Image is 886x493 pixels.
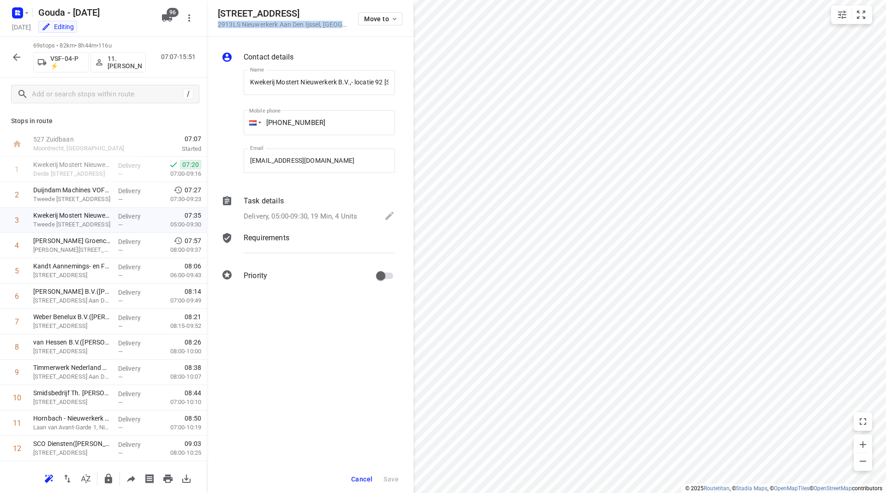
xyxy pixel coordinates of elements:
p: Derde Tochtweg 11, Nieuwerkerk Aan Den Ijssel [33,169,111,178]
span: Print route [159,474,177,482]
span: — [118,348,123,355]
p: Duijndam Machines VOF(Robbert Duijndam) [33,185,111,195]
p: Delivery [118,364,152,373]
p: Started [140,144,201,154]
p: 08:15-09:52 [156,321,201,331]
p: 07:00-09:16 [156,169,201,178]
p: Moordrecht, [GEOGRAPHIC_DATA] [33,144,129,153]
p: Hoogeveenenweg 115, Nieuwerkerk Aan Den Ijssel [33,347,111,356]
span: Print shipping labels [140,474,159,482]
p: 06:00-09:43 [156,271,201,280]
p: van Hessen B.V.(Sandra van der Hoek + Rita Offermeyer v/d Wal) [33,338,111,347]
span: Reverse route [58,474,77,482]
p: Delivery [118,415,152,424]
button: Move to [358,12,402,25]
h5: Project date [8,22,35,32]
p: Hoogeveenenweg 21, Nieuwerkerk A/d Ijssel [33,271,111,280]
p: Delivery [118,161,152,170]
p: Hoofdweg Noord 41C, Nieuwerkerk Aan Den Ijssel [33,448,111,457]
h5: [STREET_ADDRESS] [218,8,347,19]
p: Delivery [118,389,152,398]
li: © 2025 , © , © © contributors [685,485,882,492]
button: Cancel [347,471,376,487]
p: Tweede Tochtweg 127, Nieuwerkerk Aan Den Ijssel [33,195,111,204]
p: 07:00-10:10 [156,398,201,407]
p: 07:00-10:19 [156,423,201,432]
p: Delivery [118,237,152,246]
p: Delivery [118,288,152,297]
div: 8 [15,343,19,351]
p: Kandt Aannemings- en Funderingsbedrijf(Yvette kandt) [33,261,111,271]
span: — [118,196,123,203]
p: SCO Diensten(Claudia den Bekker) [33,439,111,448]
a: Routetitan [704,485,730,492]
div: 2 [15,190,19,199]
span: Share route [122,474,140,482]
span: Reoptimize route [40,474,58,482]
button: Lock route [99,469,118,488]
p: Timmerwerk Nederland BV(Maaike de Wit) [33,363,111,372]
span: 08:21 [185,312,201,321]
p: Maalderij 1, Nieuwerkerk Aan Den Ijssel [33,372,111,381]
label: Mobile phone [249,108,281,113]
p: Bos Nieuwerkerk B.V.(Eline Pieterman) [33,287,111,296]
span: — [118,323,123,330]
p: 2913LS Nieuwerkerk Aan Den Ijssel , [GEOGRAPHIC_DATA] [218,21,347,28]
span: • [96,42,98,49]
span: 07:27 [185,185,201,195]
p: Tweede Tochtweg 92, Nieuwerkerk Aan Den Ijssel [33,220,111,229]
p: 08:00-10:07 [156,372,201,381]
span: — [118,247,123,254]
span: — [118,297,123,304]
p: Contact details [244,52,293,63]
span: — [118,272,123,279]
p: [PERSON_NAME] Groencentrum([PERSON_NAME]) [33,236,111,245]
div: Netherlands: + 31 [244,110,261,135]
p: 07:00-09:49 [156,296,201,305]
div: 4 [15,241,19,250]
p: Hornbach - Nieuwerkerk a/d Ijssel(Leander Verwoerdt) [33,414,111,423]
div: 10 [13,393,21,402]
div: 5 [15,267,19,275]
span: 08:14 [185,287,201,296]
svg: Done [169,160,178,169]
div: Task detailsDelivery, 05:00-09:30, 19 Min, 4 Units [221,196,395,223]
p: Delivery [118,440,152,449]
p: Delivery, 05:00-09:30, 19 Min, 4 Units [244,211,357,222]
span: 07:57 [185,236,201,245]
p: Delivery [118,212,152,221]
span: 08:06 [185,261,201,271]
span: 08:44 [185,388,201,398]
p: 69 stops • 82km • 8h44m [33,42,146,50]
p: Hoogeveenenweg 210, Nieuwerkerk Aan Den Ijssel [33,321,111,331]
button: More [180,9,198,27]
p: Smidsbedrijf Th. H. Berndsen B.V.(Martin Berndsen) [33,388,111,398]
span: Move to [364,15,398,23]
span: — [118,450,123,457]
p: Delivery [118,313,152,322]
span: Cancel [351,475,372,483]
p: Kwekerij Mostert Nieuwerkerk B.V.,- locatie 92 Tweede Tochtweg 92(David Mostert) [33,211,111,220]
span: 07:07 [140,134,201,143]
div: small contained button group [831,6,872,24]
p: Laan van Avant-Garde 1, Nieuwerkerk A/d Ijssel [33,423,111,432]
p: 08:00-09:37 [156,245,201,255]
div: 6 [15,292,19,301]
span: 07:35 [185,211,201,220]
p: Delivery [118,262,152,272]
span: — [118,374,123,380]
p: Hoogeveenenweg 5, Nieuwerkerk Aan Den Ijssel [33,296,111,305]
span: 08:50 [185,414,201,423]
div: / [183,89,193,99]
p: Kwekerij Mostert Nieuwerkerk B.V.,- locatie KAS(David Mostert) [33,160,111,169]
div: 7 [15,317,19,326]
div: 12 [13,444,21,453]
div: You are currently in edit mode. [42,22,74,31]
a: OpenStreetMap [814,485,852,492]
span: 07:20 [180,160,201,169]
p: Delivery [118,339,152,348]
span: Download route [177,474,196,482]
span: 96 [167,8,179,17]
p: Task details [244,196,284,207]
div: 11 [13,419,21,428]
